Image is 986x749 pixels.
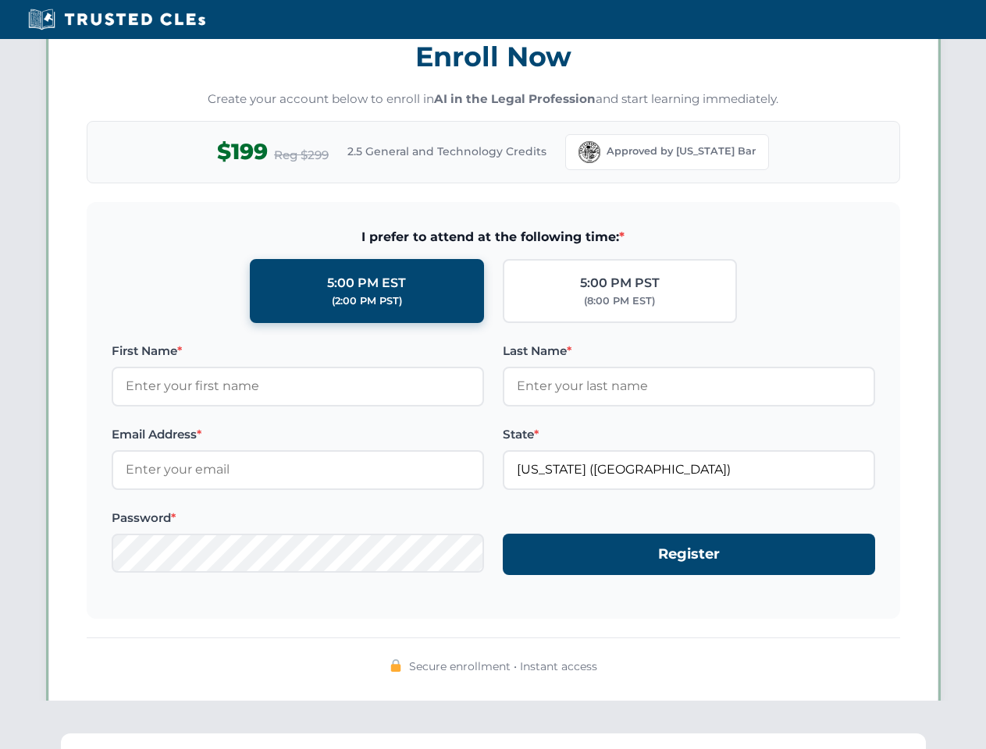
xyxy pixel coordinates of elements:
[112,342,484,360] label: First Name
[409,658,597,675] span: Secure enrollment • Instant access
[503,534,875,575] button: Register
[434,91,596,106] strong: AI in the Legal Profession
[112,450,484,489] input: Enter your email
[112,367,484,406] input: Enter your first name
[503,450,875,489] input: Florida (FL)
[503,425,875,444] label: State
[503,367,875,406] input: Enter your last name
[332,293,402,309] div: (2:00 PM PST)
[217,134,268,169] span: $199
[327,273,406,293] div: 5:00 PM EST
[580,273,660,293] div: 5:00 PM PST
[87,91,900,108] p: Create your account below to enroll in and start learning immediately.
[112,227,875,247] span: I prefer to attend at the following time:
[274,146,329,165] span: Reg $299
[112,509,484,527] label: Password
[503,342,875,360] label: Last Name
[23,8,210,31] img: Trusted CLEs
[607,144,756,159] span: Approved by [US_STATE] Bar
[578,141,600,163] img: Florida Bar
[112,425,484,444] label: Email Address
[87,32,900,81] h3: Enroll Now
[347,143,546,160] span: 2.5 General and Technology Credits
[584,293,655,309] div: (8:00 PM EST)
[390,659,402,672] img: 🔒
